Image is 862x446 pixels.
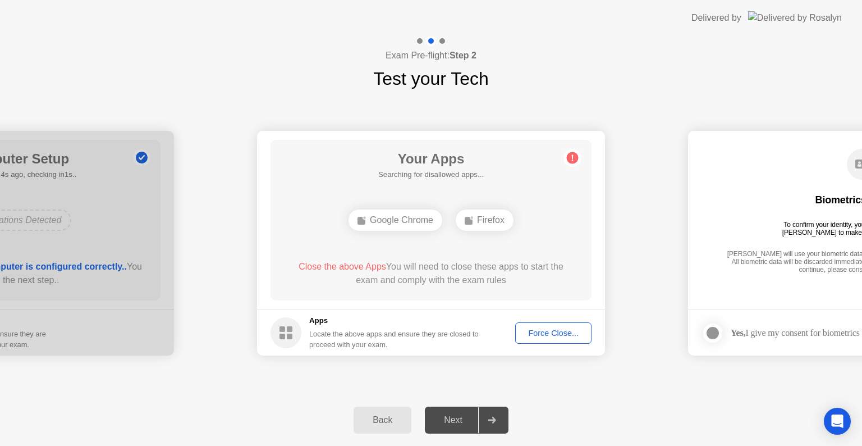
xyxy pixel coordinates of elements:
[373,65,489,92] h1: Test your Tech
[691,11,741,25] div: Delivered by
[357,415,408,425] div: Back
[428,415,478,425] div: Next
[309,315,479,326] h5: Apps
[456,210,513,231] div: Firefox
[515,322,592,344] button: Force Close...
[378,149,484,169] h1: Your Apps
[299,262,386,271] span: Close the above Apps
[378,169,484,180] h5: Searching for disallowed apps...
[386,49,476,62] h4: Exam Pre-flight:
[519,329,588,338] div: Force Close...
[309,329,479,350] div: Locate the above apps and ensure they are closed to proceed with your exam.
[425,407,508,434] button: Next
[450,51,476,60] b: Step 2
[354,407,411,434] button: Back
[731,328,745,338] strong: Yes,
[748,11,842,24] img: Delivered by Rosalyn
[287,260,576,287] div: You will need to close these apps to start the exam and comply with the exam rules
[824,408,851,435] div: Open Intercom Messenger
[349,210,442,231] div: Google Chrome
